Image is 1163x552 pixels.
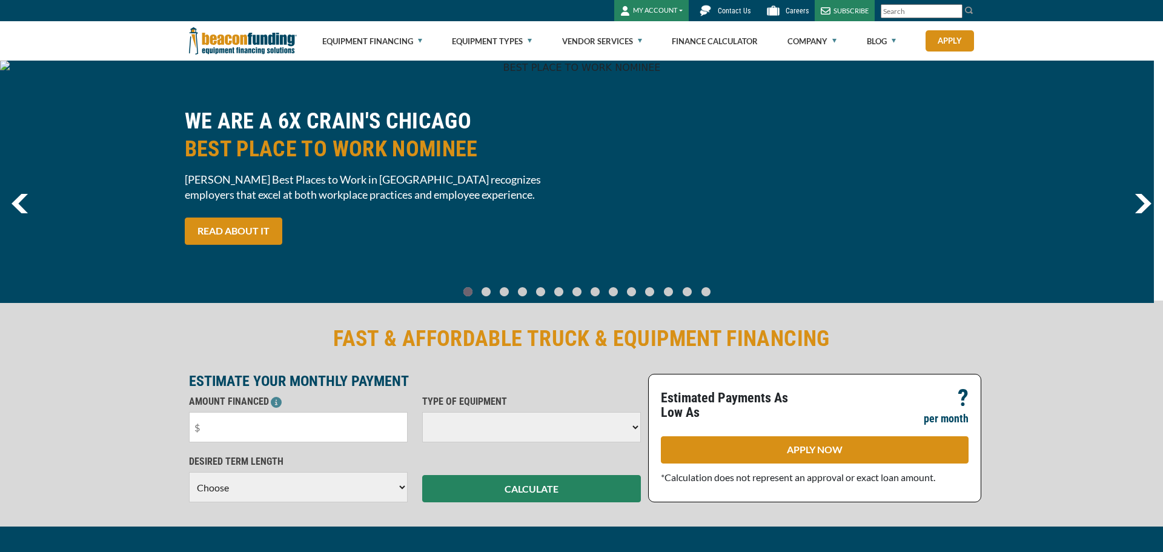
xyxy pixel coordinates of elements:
a: Go To Slide 0 [460,287,475,297]
a: Go To Slide 11 [661,287,676,297]
a: next [1135,194,1151,213]
a: Go To Slide 3 [515,287,529,297]
p: Estimated Payments As Low As [661,391,807,420]
a: Go To Slide 4 [533,287,548,297]
input: $ [189,412,408,442]
img: Left Navigator [12,194,28,213]
a: Equipment Financing [322,22,422,61]
a: Finance Calculator [672,22,758,61]
button: CALCULATE [422,475,641,502]
p: DESIRED TERM LENGTH [189,454,408,469]
a: Go To Slide 12 [680,287,695,297]
a: Go To Slide 6 [569,287,584,297]
span: Careers [786,7,809,15]
a: Go To Slide 1 [479,287,493,297]
span: [PERSON_NAME] Best Places to Work in [GEOGRAPHIC_DATA] recognizes employers that excel at both wo... [185,172,570,202]
a: previous [12,194,28,213]
p: TYPE OF EQUIPMENT [422,394,641,409]
span: *Calculation does not represent an approval or exact loan amount. [661,471,935,483]
a: READ ABOUT IT [185,218,282,245]
span: BEST PLACE TO WORK NOMINEE [185,135,570,163]
a: Go To Slide 7 [588,287,602,297]
a: Apply [926,30,974,52]
img: Search [964,5,974,15]
p: ESTIMATE YOUR MONTHLY PAYMENT [189,374,641,388]
img: Right Navigator [1135,194,1151,213]
a: Go To Slide 8 [606,287,620,297]
input: Search [881,4,963,18]
p: AMOUNT FINANCED [189,394,408,409]
a: Vendor Services [562,22,642,61]
h2: WE ARE A 6X CRAIN'S CHICAGO [185,107,570,163]
a: Clear search text [950,7,959,16]
a: Company [787,22,837,61]
p: per month [924,411,969,426]
img: Beacon Funding Corporation logo [189,21,297,61]
a: Go To Slide 2 [497,287,511,297]
span: Contact Us [718,7,750,15]
p: ? [958,391,969,405]
a: Go To Slide 10 [642,287,657,297]
h2: FAST & AFFORDABLE TRUCK & EQUIPMENT FINANCING [189,325,974,353]
a: Go To Slide 13 [698,287,714,297]
a: Go To Slide 5 [551,287,566,297]
a: Go To Slide 9 [624,287,638,297]
a: APPLY NOW [661,436,969,464]
a: Blog [867,22,896,61]
a: Equipment Types [452,22,532,61]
